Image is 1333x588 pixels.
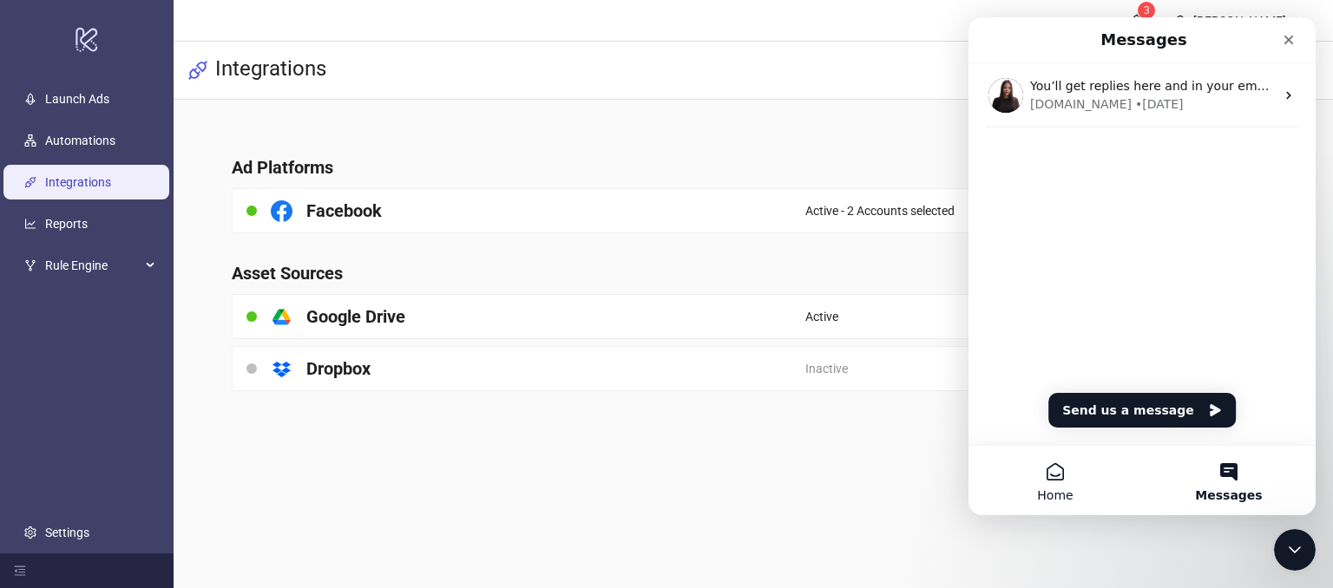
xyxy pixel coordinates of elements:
span: Messages [227,472,293,484]
div: [DOMAIN_NAME] [62,78,163,96]
a: Google DriveActiveright [232,294,1274,339]
a: Automations [45,134,115,148]
a: DropboxInactiveright [232,346,1274,391]
span: fork [24,260,36,272]
span: Home [69,472,104,484]
span: You’ll get replies here and in your email: ✉️ [PERSON_NAME][EMAIL_ADDRESS][DOMAIN_NAME] Our usual... [62,62,878,75]
a: Integrations [45,176,111,190]
iframe: Intercom live chat [969,17,1316,515]
h3: Integrations [215,56,326,85]
span: menu-fold [14,565,26,577]
span: Rule Engine [45,249,141,284]
button: Send us a message [80,376,267,410]
span: Inactive [805,359,848,378]
a: Reports [45,218,88,232]
span: api [187,60,208,81]
a: FacebookActive - 2 Accounts selectedright [232,188,1274,233]
span: user [1174,15,1186,27]
span: down [1293,15,1305,27]
a: Launch Ads [45,93,109,107]
h4: Facebook [306,199,382,223]
a: Settings [45,526,89,539]
button: Messages [174,428,347,498]
span: 3 [1144,4,1150,16]
sup: 3 [1138,2,1155,19]
div: [PERSON_NAME] [1186,11,1293,30]
iframe: Intercom live chat [1274,529,1316,571]
span: bell [1131,14,1143,26]
h4: Dropbox [306,356,371,381]
h4: Google Drive [306,304,405,329]
h4: Asset Sources [232,261,1274,285]
div: • [DATE] [167,78,215,96]
h4: Ad Platforms [232,155,1274,180]
span: Active - 2 Accounts selected [805,201,955,220]
span: Active [805,307,838,326]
